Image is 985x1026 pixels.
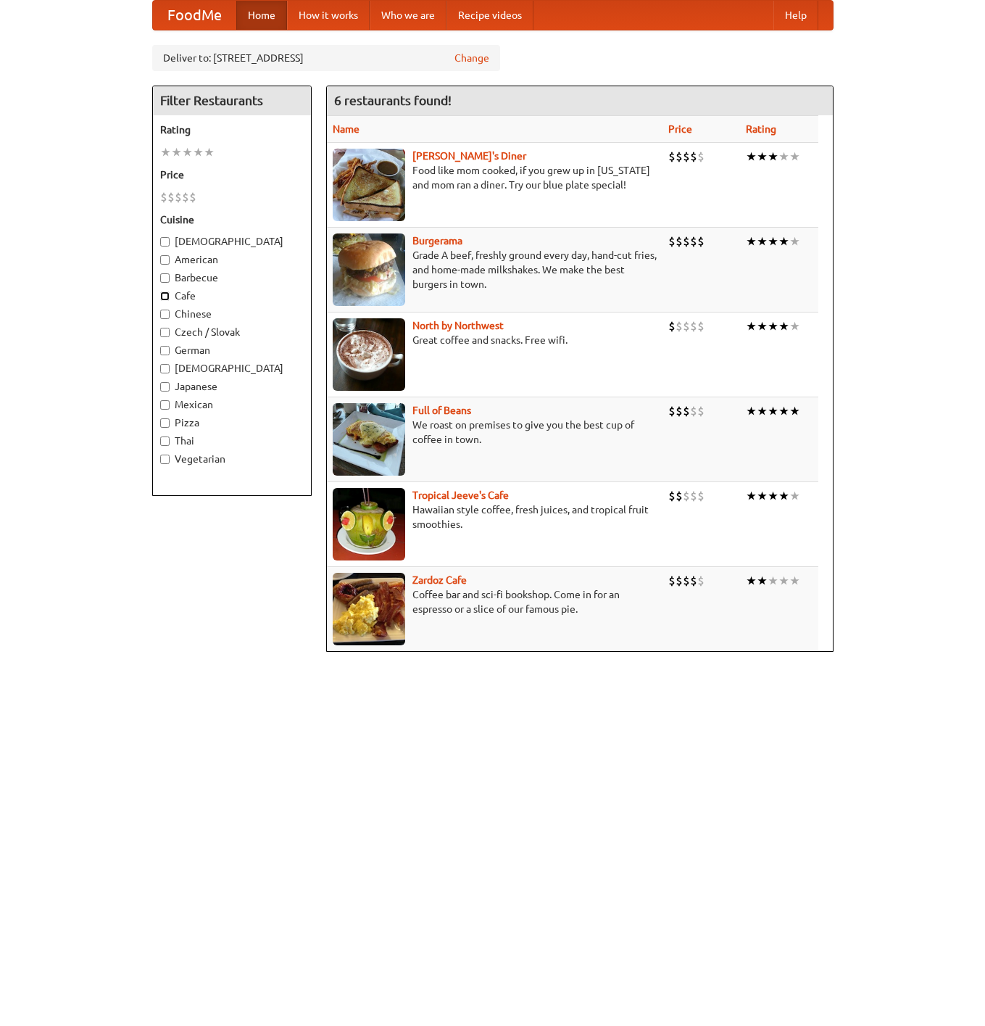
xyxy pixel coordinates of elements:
[189,189,196,205] li: $
[333,403,405,476] img: beans.jpg
[160,361,304,376] label: [DEMOGRAPHIC_DATA]
[160,289,304,303] label: Cafe
[182,144,193,160] li: ★
[152,45,500,71] div: Deliver to: [STREET_ADDRESS]
[778,403,789,419] li: ★
[160,415,304,430] label: Pizza
[668,318,676,334] li: $
[370,1,446,30] a: Who we are
[683,149,690,165] li: $
[697,149,705,165] li: $
[697,403,705,419] li: $
[778,318,789,334] li: ★
[690,318,697,334] li: $
[160,452,304,466] label: Vegetarian
[333,418,657,447] p: We roast on premises to give you the best cup of coffee in town.
[412,150,526,162] a: [PERSON_NAME]'s Diner
[690,233,697,249] li: $
[746,233,757,249] li: ★
[160,291,170,301] input: Cafe
[160,144,171,160] li: ★
[333,318,405,391] img: north.jpg
[789,149,800,165] li: ★
[789,488,800,504] li: ★
[454,51,489,65] a: Change
[778,488,789,504] li: ★
[683,488,690,504] li: $
[768,488,778,504] li: ★
[676,233,683,249] li: $
[160,255,170,265] input: American
[333,502,657,531] p: Hawaiian style coffee, fresh juices, and tropical fruit smoothies.
[333,248,657,291] p: Grade A beef, freshly ground every day, hand-cut fries, and home-made milkshakes. We make the bes...
[746,318,757,334] li: ★
[193,144,204,160] li: ★
[160,397,304,412] label: Mexican
[757,318,768,334] li: ★
[333,233,405,306] img: burgerama.jpg
[171,144,182,160] li: ★
[697,318,705,334] li: $
[757,488,768,504] li: ★
[773,1,818,30] a: Help
[160,123,304,137] h5: Rating
[746,149,757,165] li: ★
[167,189,175,205] li: $
[412,574,467,586] a: Zardoz Cafe
[683,318,690,334] li: $
[778,233,789,249] li: ★
[160,364,170,373] input: [DEMOGRAPHIC_DATA]
[153,86,311,115] h4: Filter Restaurants
[697,573,705,589] li: $
[160,273,170,283] input: Barbecue
[668,233,676,249] li: $
[160,382,170,392] input: Japanese
[160,307,304,321] label: Chinese
[160,437,170,446] input: Thai
[676,403,683,419] li: $
[789,318,800,334] li: ★
[683,233,690,249] li: $
[789,573,800,589] li: ★
[236,1,287,30] a: Home
[175,189,182,205] li: $
[668,488,676,504] li: $
[160,418,170,428] input: Pizza
[333,149,405,221] img: sallys.jpg
[690,149,697,165] li: $
[676,318,683,334] li: $
[690,573,697,589] li: $
[160,325,304,339] label: Czech / Slovak
[160,455,170,464] input: Vegetarian
[768,149,778,165] li: ★
[683,573,690,589] li: $
[789,233,800,249] li: ★
[668,573,676,589] li: $
[412,489,509,501] a: Tropical Jeeve's Cafe
[446,1,533,30] a: Recipe videos
[333,488,405,560] img: jeeves.jpg
[153,1,236,30] a: FoodMe
[412,320,504,331] a: North by Northwest
[160,346,170,355] input: German
[160,343,304,357] label: German
[690,403,697,419] li: $
[697,488,705,504] li: $
[668,149,676,165] li: $
[160,237,170,247] input: [DEMOGRAPHIC_DATA]
[160,434,304,448] label: Thai
[333,123,359,135] a: Name
[160,212,304,227] h5: Cuisine
[789,403,800,419] li: ★
[160,310,170,319] input: Chinese
[160,189,167,205] li: $
[412,235,462,247] a: Burgerama
[160,167,304,182] h5: Price
[160,234,304,249] label: [DEMOGRAPHIC_DATA]
[160,328,170,337] input: Czech / Slovak
[697,233,705,249] li: $
[778,573,789,589] li: ★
